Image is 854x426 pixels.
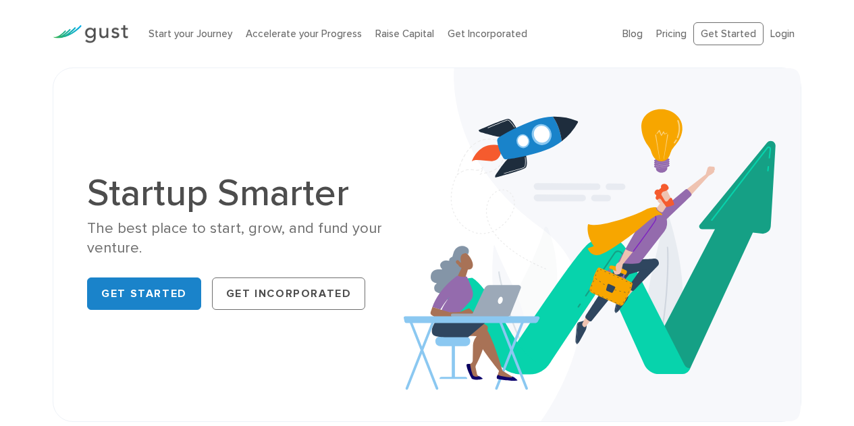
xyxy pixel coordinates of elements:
[375,28,434,40] a: Raise Capital
[770,28,795,40] a: Login
[448,28,527,40] a: Get Incorporated
[87,174,417,212] h1: Startup Smarter
[149,28,232,40] a: Start your Journey
[656,28,687,40] a: Pricing
[693,22,764,46] a: Get Started
[622,28,643,40] a: Blog
[404,68,801,421] img: Startup Smarter Hero
[212,277,366,310] a: Get Incorporated
[87,219,417,259] div: The best place to start, grow, and fund your venture.
[87,277,201,310] a: Get Started
[246,28,362,40] a: Accelerate your Progress
[53,25,128,43] img: Gust Logo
